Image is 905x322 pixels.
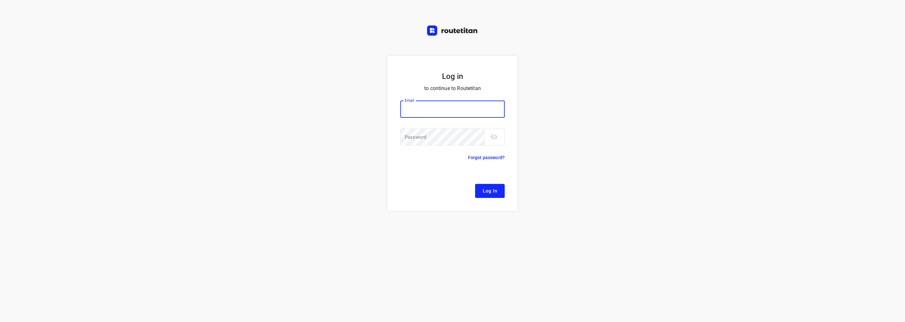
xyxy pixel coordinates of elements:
[400,84,505,93] p: to continue to Routetitan
[427,25,478,36] img: Routetitan
[488,130,500,143] button: toggle password visibility
[475,184,505,198] button: Log In
[483,187,497,195] span: Log In
[400,71,505,81] h5: Log in
[468,154,505,161] p: Forgot password?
